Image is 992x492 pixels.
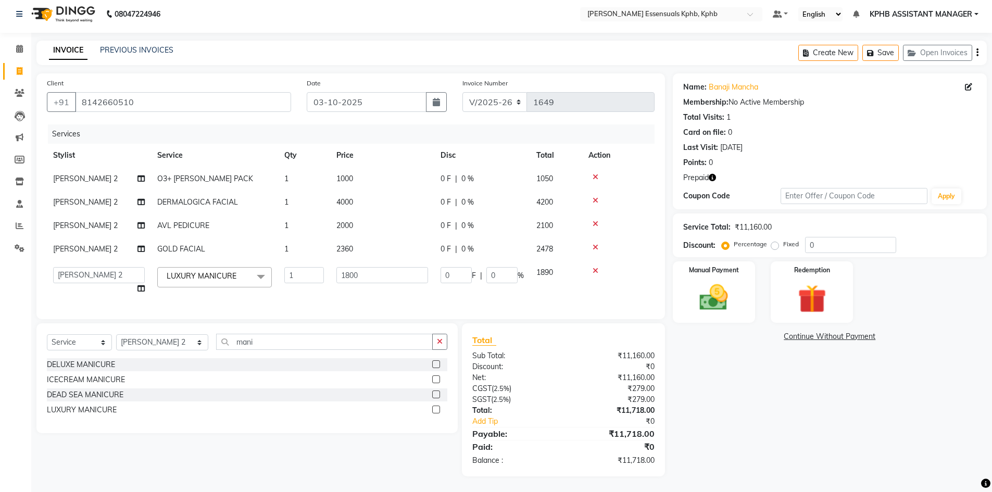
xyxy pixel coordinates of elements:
div: ₹11,160.00 [563,372,662,383]
div: ₹11,718.00 [563,455,662,466]
input: Search or Scan [216,334,433,350]
div: ₹11,718.00 [563,405,662,416]
span: 0 % [461,244,474,255]
th: Action [582,144,655,167]
span: % [518,270,524,281]
span: AVL PEDICURE [157,221,209,230]
span: 4200 [536,197,553,207]
span: | [455,220,457,231]
label: Manual Payment [689,266,739,275]
span: 0 F [441,197,451,208]
span: KPHB ASSISTANT MANAGER [870,9,972,20]
div: DELUXE MANICURE [47,359,115,370]
span: 2.5% [494,384,509,393]
span: [PERSON_NAME] 2 [53,221,118,230]
span: 1 [284,174,288,183]
a: Banaji Mancha [709,82,758,93]
span: O3+ [PERSON_NAME] PACK [157,174,253,183]
input: Enter Offer / Coupon Code [781,188,927,204]
div: Balance : [464,455,563,466]
span: 2360 [336,244,353,254]
th: Stylist [47,144,151,167]
div: No Active Membership [683,97,976,108]
img: _gift.svg [789,281,835,317]
span: GOLD FACIAL [157,244,205,254]
span: | [455,197,457,208]
th: Disc [434,144,530,167]
label: Fixed [783,239,799,249]
span: | [455,244,457,255]
span: 1050 [536,174,553,183]
div: ( ) [464,383,563,394]
div: Total: [464,405,563,416]
div: Services [48,124,662,144]
th: Service [151,144,278,167]
span: DERMALOGICA FACIAL [157,197,238,207]
div: ₹0 [563,440,662,453]
span: 1890 [536,268,553,277]
div: ₹279.00 [563,394,662,405]
span: LUXURY MANICURE [167,271,236,281]
label: Client [47,79,64,88]
div: ₹0 [563,361,662,372]
label: Invoice Number [462,79,508,88]
button: Create New [798,45,858,61]
span: 2100 [536,221,553,230]
a: x [236,271,241,281]
div: Net: [464,372,563,383]
div: ₹11,160.00 [563,350,662,361]
span: 1 [284,197,288,207]
input: Search by Name/Mobile/Email/Code [75,92,291,112]
span: 0 F [441,244,451,255]
div: LUXURY MANICURE [47,405,117,415]
div: Card on file: [683,127,726,138]
span: | [455,173,457,184]
div: Paid: [464,440,563,453]
div: ₹11,718.00 [563,427,662,440]
div: 1 [726,112,731,123]
span: SGST [472,395,491,404]
div: Last Visit: [683,142,718,153]
div: Payable: [464,427,563,440]
span: 1 [284,244,288,254]
a: Add Tip [464,416,580,427]
span: [PERSON_NAME] 2 [53,244,118,254]
div: ₹279.00 [563,383,662,394]
div: 0 [728,127,732,138]
div: DEAD SEA MANICURE [47,389,123,400]
span: 0 F [441,220,451,231]
div: ₹11,160.00 [735,222,772,233]
span: CGST [472,384,492,393]
div: ₹0 [580,416,662,427]
span: | [480,270,482,281]
span: 2000 [336,221,353,230]
div: ICECREAM MANICURE [47,374,125,385]
a: PREVIOUS INVOICES [100,45,173,55]
span: 2.5% [493,395,509,403]
label: Redemption [794,266,830,275]
div: Coupon Code [683,191,781,201]
span: 0 % [461,197,474,208]
span: 0 % [461,173,474,184]
button: +91 [47,92,76,112]
div: Total Visits: [683,112,724,123]
div: Name: [683,82,707,93]
span: 1 [284,221,288,230]
div: Discount: [683,240,715,251]
span: Prepaid [683,172,709,183]
div: Points: [683,157,707,168]
div: 0 [709,157,713,168]
button: Apply [932,188,961,204]
span: 4000 [336,197,353,207]
a: INVOICE [49,41,87,60]
span: 1000 [336,174,353,183]
label: Percentage [734,239,767,249]
span: 2478 [536,244,553,254]
label: Date [307,79,321,88]
div: Service Total: [683,222,731,233]
span: [PERSON_NAME] 2 [53,174,118,183]
button: Save [862,45,899,61]
div: Sub Total: [464,350,563,361]
div: ( ) [464,394,563,405]
span: [PERSON_NAME] 2 [53,197,118,207]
